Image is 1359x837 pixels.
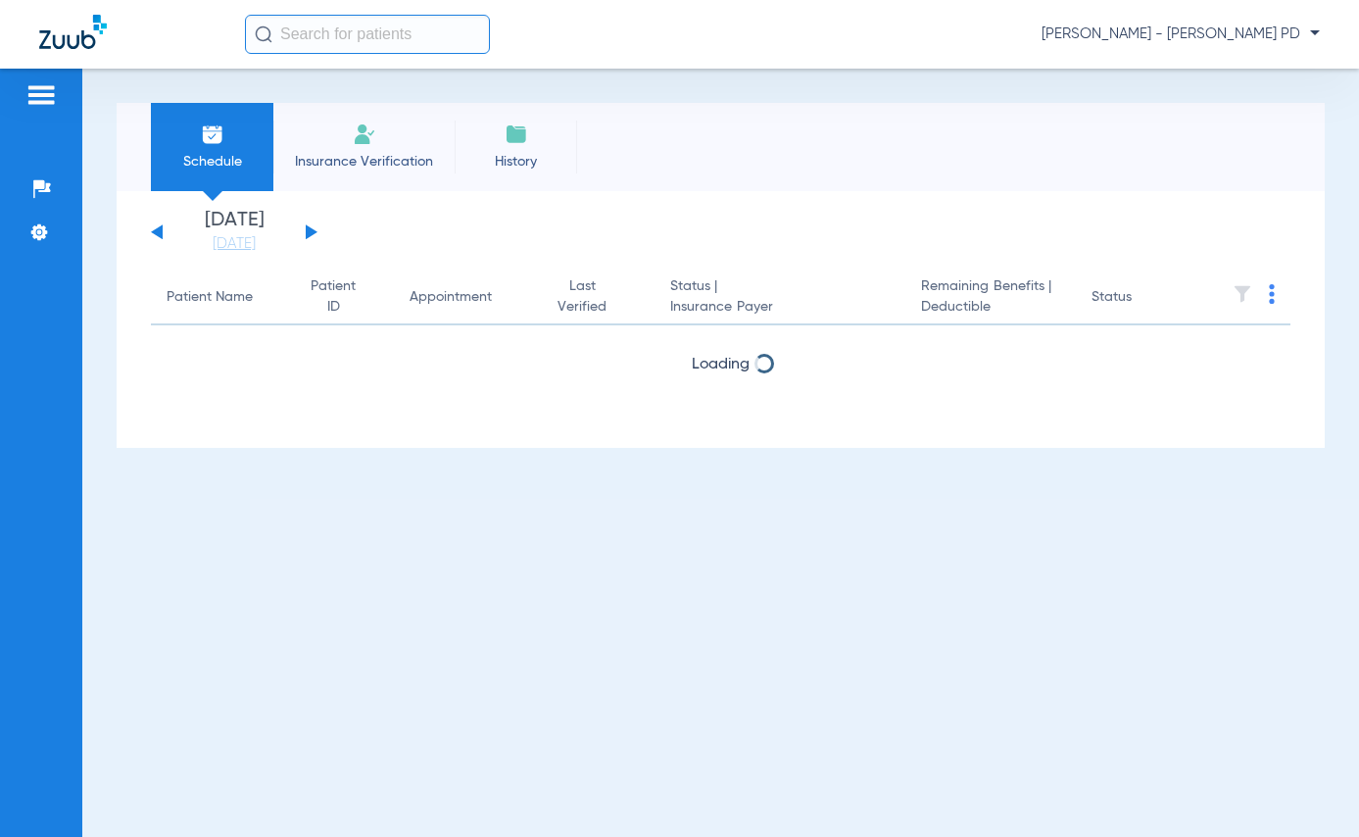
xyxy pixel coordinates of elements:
img: Zuub Logo [39,15,107,49]
a: [DATE] [175,234,293,254]
th: Status [1076,271,1208,325]
div: Patient Name [167,287,253,308]
span: Insurance Verification [288,152,440,172]
span: Schedule [166,152,259,172]
span: History [469,152,562,172]
img: group-dot-blue.svg [1269,284,1275,304]
span: [PERSON_NAME] - [PERSON_NAME] PD [1042,25,1320,44]
div: Last Verified [544,276,639,318]
img: hamburger-icon [25,83,57,107]
img: Schedule [201,123,224,146]
div: Patient ID [306,276,362,318]
div: Patient Name [167,287,274,308]
th: Status | [655,271,905,325]
input: Search for patients [245,15,490,54]
img: Search Icon [255,25,272,43]
li: [DATE] [175,211,293,254]
div: Appointment [410,287,512,308]
span: Insurance Payer [670,297,890,318]
div: Last Verified [544,276,621,318]
th: Remaining Benefits | [905,271,1076,325]
img: History [505,123,528,146]
img: Manual Insurance Verification [353,123,376,146]
div: Patient ID [306,276,379,318]
img: filter.svg [1233,284,1252,304]
div: Appointment [410,287,492,308]
span: Loading [692,357,750,372]
span: Deductible [921,297,1060,318]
